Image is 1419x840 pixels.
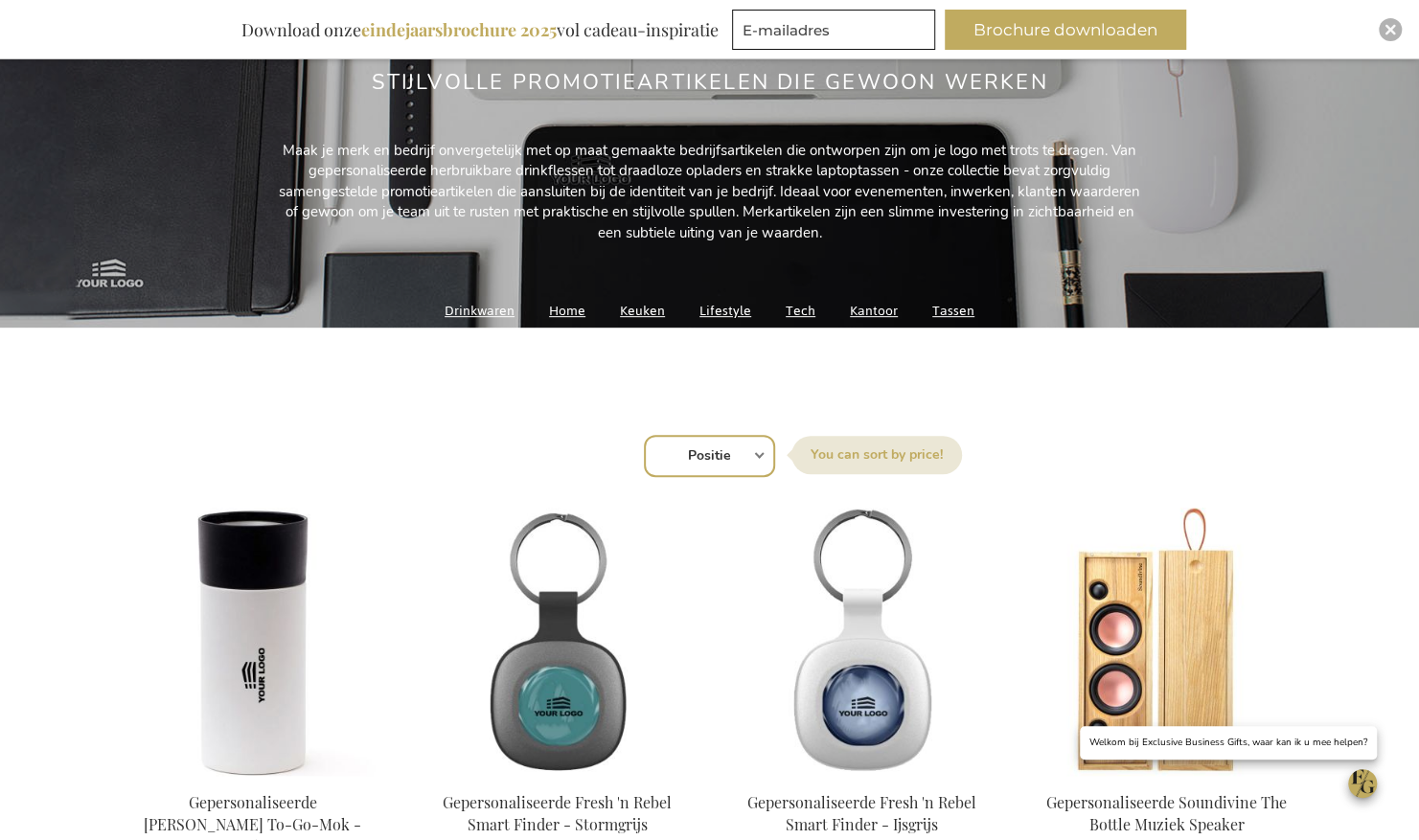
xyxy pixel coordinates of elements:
img: Personalised Fresh 'n Rebel Smart Finder - Storm Grey [725,508,999,776]
a: Personalised Soundivine The Bottle Music Speaker [1030,768,1304,786]
img: Personalised Otis Thermo To-Go-Mug [116,508,390,776]
img: Personalised Fresh 'n Rebel Smart Finder - Storm Grey [421,508,695,776]
a: Tassen [932,298,974,324]
button: Brochure downloaden [945,10,1186,50]
img: Personalised Soundivine The Bottle Music Speaker [1030,508,1304,776]
b: eindejaarsbrochure 2025 [361,18,557,41]
form: marketing offers and promotions [732,10,941,56]
a: Lifestyle [699,298,751,324]
div: Close [1379,18,1402,41]
p: Maak je merk en bedrijf onvergetelijk met op maat gemaakte bedrijfsartikelen die ontworpen zijn o... [279,141,1141,243]
a: Keuken [620,298,665,324]
a: Gepersonaliseerde Fresh 'n Rebel Smart Finder - Stormgrijs [443,792,672,834]
a: Gepersonaliseerde Soundivine The Bottle Muziek Speaker [1046,792,1287,834]
input: E-mailadres [732,10,935,50]
a: Gepersonaliseerde Fresh 'n Rebel Smart Finder - Ijsgrijs [747,792,976,834]
a: Personalised Fresh 'n Rebel Smart Finder - Storm Grey [725,768,999,786]
a: Personalised Otis Thermo To-Go-Mug [116,768,390,786]
a: Tech [786,298,815,324]
a: Home [549,298,585,324]
label: Sorteer op [791,436,962,474]
div: Download onze vol cadeau-inspiratie [233,10,727,50]
a: Kantoor [850,298,898,324]
h2: Stijlvolle Promotieartikelen Die Gewoon Werken [372,71,1048,94]
a: Personalised Fresh 'n Rebel Smart Finder - Storm Grey [421,768,695,786]
img: Close [1385,24,1396,35]
a: Drinkwaren [445,298,515,324]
